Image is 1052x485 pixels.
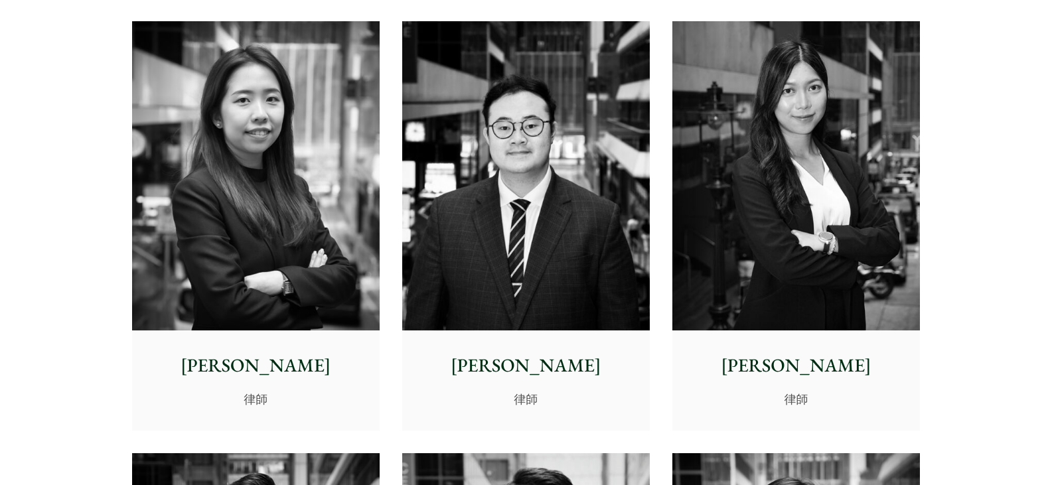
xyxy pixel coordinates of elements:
a: [PERSON_NAME] 律師 [402,21,650,431]
p: [PERSON_NAME] [143,352,369,380]
p: [PERSON_NAME] [413,352,639,380]
p: [PERSON_NAME] [683,352,909,380]
p: 律師 [143,390,369,408]
a: Joanne Lam photo [PERSON_NAME] 律師 [672,21,920,431]
img: Joanne Lam photo [672,21,920,331]
a: [PERSON_NAME] 律師 [132,21,380,431]
p: 律師 [413,390,639,408]
p: 律師 [683,390,909,408]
